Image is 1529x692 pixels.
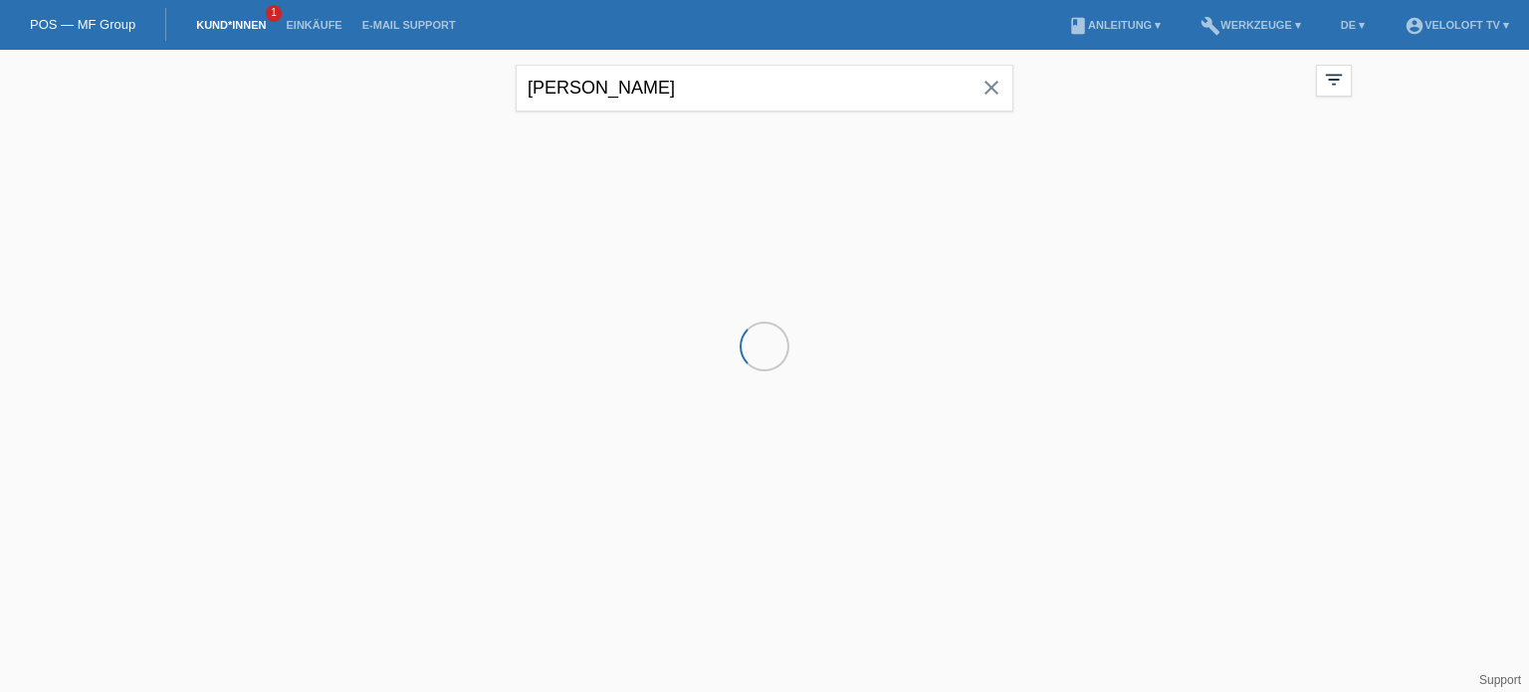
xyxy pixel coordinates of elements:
i: account_circle [1405,16,1424,36]
i: filter_list [1323,69,1345,91]
a: Support [1479,673,1521,687]
i: close [980,76,1003,100]
a: buildWerkzeuge ▾ [1191,19,1311,31]
i: build [1201,16,1220,36]
input: Suche... [516,65,1013,112]
a: POS — MF Group [30,17,135,32]
a: Einkäufe [276,19,351,31]
a: DE ▾ [1331,19,1375,31]
a: account_circleVeloLoft TV ▾ [1395,19,1519,31]
a: bookAnleitung ▾ [1058,19,1171,31]
a: E-Mail Support [352,19,466,31]
a: Kund*innen [186,19,276,31]
i: book [1068,16,1088,36]
span: 1 [266,5,282,22]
